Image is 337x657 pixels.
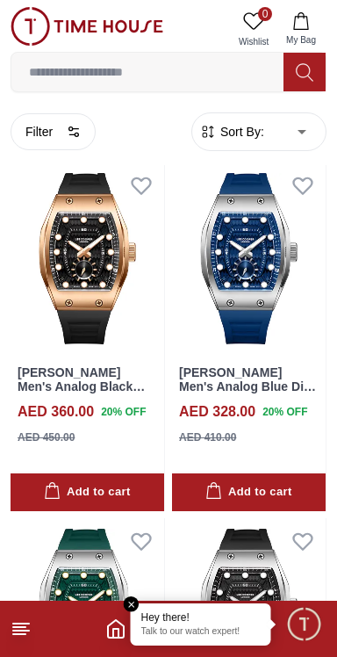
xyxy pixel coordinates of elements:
[179,430,236,445] div: AED 410.00
[18,365,145,423] a: [PERSON_NAME] Men's Analog Black Dial Watch - LC08264.451
[172,473,326,511] button: Add to cart
[11,7,163,46] img: ...
[101,404,146,420] span: 20 % OFF
[217,123,264,141] span: Sort By:
[276,7,326,52] button: My Bag
[44,482,130,502] div: Add to cart
[105,618,126,639] a: Home
[199,123,264,141] button: Sort By:
[11,473,164,511] button: Add to cart
[11,162,164,354] img: Lee Cooper Men's Analog Black Dial Watch - LC08264.451
[232,35,276,48] span: Wishlist
[279,33,323,47] span: My Bag
[141,626,261,639] p: Talk to our watch expert!
[262,404,307,420] span: 20 % OFF
[232,7,276,52] a: 0Wishlist
[18,430,75,445] div: AED 450.00
[141,610,261,625] div: Hey there!
[172,162,326,354] img: Lee Cooper Men's Analog Blue Dial Watch - LC08264.399
[11,113,96,150] button: Filter
[258,7,272,21] span: 0
[18,401,94,422] h4: AED 360.00
[179,401,255,422] h4: AED 328.00
[205,482,291,502] div: Add to cart
[179,365,316,409] a: [PERSON_NAME] Men's Analog Blue Dial Watch - LC08264.399
[285,605,324,644] div: Chat Widget
[124,596,140,612] em: Close tooltip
